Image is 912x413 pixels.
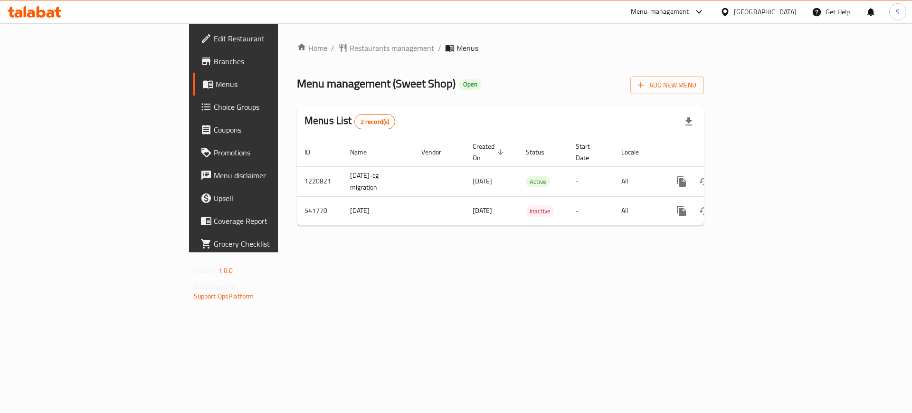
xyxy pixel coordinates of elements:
[568,196,614,225] td: -
[338,42,434,54] a: Restaurants management
[631,6,689,18] div: Menu-management
[568,166,614,196] td: -
[214,215,334,227] span: Coverage Report
[193,50,342,73] a: Branches
[297,73,456,94] span: Menu management ( Sweet Shop )
[193,232,342,255] a: Grocery Checklist
[194,280,237,293] span: Get support on:
[194,264,217,277] span: Version:
[630,77,704,94] button: Add New Menu
[670,200,693,222] button: more
[670,170,693,193] button: more
[663,138,769,167] th: Actions
[214,56,334,67] span: Branches
[614,166,663,196] td: All
[214,101,334,113] span: Choice Groups
[342,166,414,196] td: [DATE]-cg migration
[614,196,663,225] td: All
[218,264,233,277] span: 1.0.0
[438,42,441,54] li: /
[526,206,554,217] span: Inactive
[354,114,396,129] div: Total records count
[896,7,900,17] span: S
[456,42,478,54] span: Menus
[473,175,492,187] span: [DATE]
[473,204,492,217] span: [DATE]
[193,27,342,50] a: Edit Restaurant
[214,147,334,158] span: Promotions
[216,78,334,90] span: Menus
[193,141,342,164] a: Promotions
[193,96,342,118] a: Choice Groups
[526,205,554,217] div: Inactive
[214,170,334,181] span: Menu disclaimer
[576,141,602,163] span: Start Date
[459,79,481,90] div: Open
[304,114,395,129] h2: Menus List
[526,146,557,158] span: Status
[421,146,454,158] span: Vendor
[693,170,716,193] button: Change Status
[194,290,254,302] a: Support.OpsPlatform
[473,141,507,163] span: Created On
[193,118,342,141] a: Coupons
[214,192,334,204] span: Upsell
[621,146,651,158] span: Locale
[342,196,414,225] td: [DATE]
[304,146,323,158] span: ID
[350,146,379,158] span: Name
[193,164,342,187] a: Menu disclaimer
[193,187,342,210] a: Upsell
[355,117,395,126] span: 2 record(s)
[734,7,797,17] div: [GEOGRAPHIC_DATA]
[350,42,434,54] span: Restaurants management
[193,210,342,232] a: Coverage Report
[297,42,704,54] nav: breadcrumb
[677,110,700,133] div: Export file
[638,79,696,91] span: Add New Menu
[459,80,481,88] span: Open
[214,238,334,250] span: Grocery Checklist
[693,200,716,222] button: Change Status
[193,73,342,96] a: Menus
[297,138,769,226] table: enhanced table
[214,124,334,135] span: Coupons
[214,33,334,44] span: Edit Restaurant
[526,176,550,187] span: Active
